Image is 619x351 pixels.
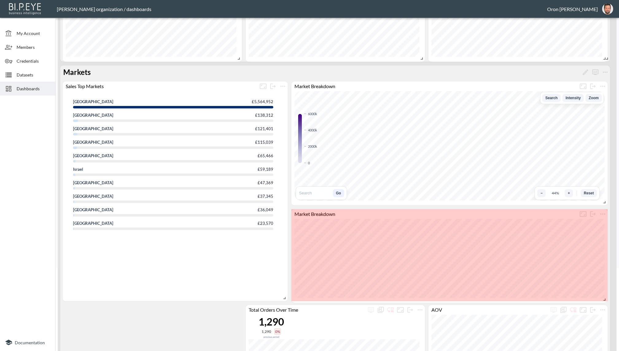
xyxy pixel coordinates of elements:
span: Detach chart from the group [405,306,415,312]
div: £23,570 [258,221,273,226]
a: Documentation [5,339,50,346]
div: £47,369 [258,180,273,185]
button: more [600,67,610,77]
span: Chart settings [278,81,288,91]
div: £59,189 [258,167,273,172]
button: Zoom [586,94,602,102]
div: 0% [274,328,281,335]
div: Market Breakdown [291,83,578,89]
button: more [405,305,415,315]
div: United Kingdom [73,194,117,199]
div: Sales Top Markets [63,83,258,89]
button: Fullscreen [395,305,405,315]
div: £37,345 [258,194,273,199]
div: £138,312 [255,113,273,118]
button: more [268,81,278,91]
div: £36,049 [258,207,273,212]
button: Rename [581,67,590,77]
div: Netherlands [73,180,117,185]
button: Zoom out [537,189,546,197]
button: more [278,81,288,91]
span: Detach chart from the group [588,83,598,88]
span: Credentials [17,58,50,64]
div: 1,290 [262,329,271,334]
button: more [415,305,425,315]
button: more [588,305,598,315]
div: £121,401 [255,126,273,131]
button: Zoom in [565,189,573,197]
div: 1,290 [259,315,284,328]
div: [PERSON_NAME] organization / dashboards [57,6,547,12]
span: Chart settings [598,81,608,91]
div: Oron [PERSON_NAME] [547,6,598,12]
button: Fullscreen [578,81,588,91]
div: Belgium [73,207,117,212]
div: 4000k [308,128,317,132]
div: Enable/disable chart dragging [568,305,578,315]
div: AOV [428,307,549,313]
span: Disabled when chart dragging is enabled [549,305,559,315]
button: Search [542,94,561,102]
div: 2000k [308,144,317,148]
p: Markets [63,67,91,78]
div: Compared to previous period [259,335,284,338]
div: 6000k [308,112,317,116]
button: more [588,81,598,91]
div: Spain [73,153,117,158]
img: bipeye-logo [8,2,43,15]
span: Members [17,44,50,50]
div: France [73,126,117,131]
input: Search [298,190,330,196]
span: Datasets [17,72,50,78]
span: My Account [17,30,50,37]
span: Chart settings [415,305,425,315]
div: £5,564,952 [252,99,273,104]
div: Israel [73,167,87,172]
button: Intensity [563,94,584,102]
button: oron@bipeye.com [598,2,617,16]
button: more [590,67,600,77]
button: Reset [581,189,597,197]
button: more [598,81,608,91]
span: Detach chart from the group [268,83,278,88]
div: Germany [73,140,117,145]
button: Fullscreen [258,81,268,91]
span: Detach chart from the group [588,306,598,312]
span: Display settings [590,68,600,74]
div: £65,466 [258,153,273,158]
div: Enable/disable chart dragging [386,305,395,315]
span: Documentation [15,340,45,345]
div: Total Orders Over Time [246,307,366,313]
button: Go [333,189,344,197]
button: Fullscreen [578,305,588,315]
span: Chart settings [598,305,608,315]
div: Show chart as table [559,305,568,315]
div: Canada [73,113,117,118]
img: f7df4f0b1e237398fe25aedd0497c453 [602,3,613,14]
div: Singapore [73,221,117,226]
div: United States [73,99,117,104]
span: Dashboards [17,85,50,92]
div: 0 [308,161,310,165]
span: Disabled when chart dragging is enabled [366,305,376,315]
div: Show chart as table [376,305,386,315]
div: 44 % [548,191,562,195]
div: £115,039 [255,140,273,145]
button: more [598,305,608,315]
